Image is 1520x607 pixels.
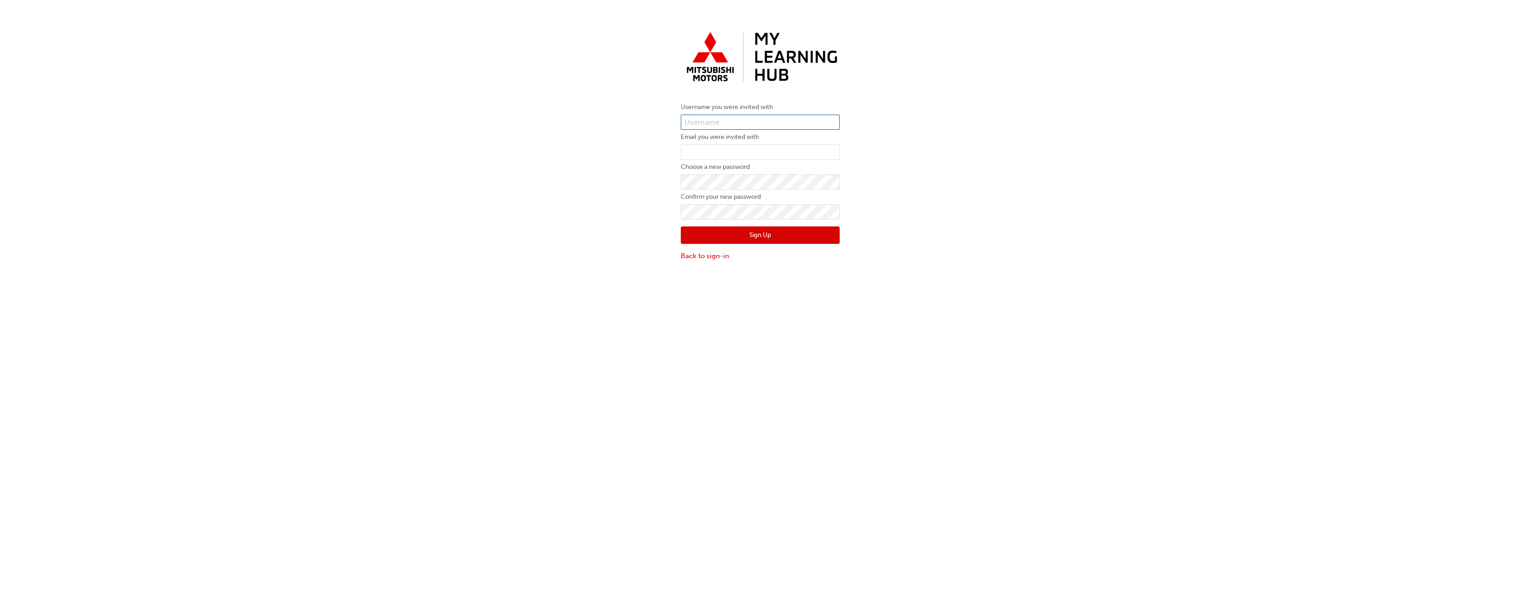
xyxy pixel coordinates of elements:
[681,102,840,113] label: Username you were invited with
[681,226,840,244] button: Sign Up
[681,251,840,261] a: Back to sign-in
[681,191,840,202] label: Confirm your new password
[681,162,840,173] label: Choose a new password
[681,28,840,88] img: mmal
[681,115,840,130] input: Username
[681,132,840,143] label: Email you were invited with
